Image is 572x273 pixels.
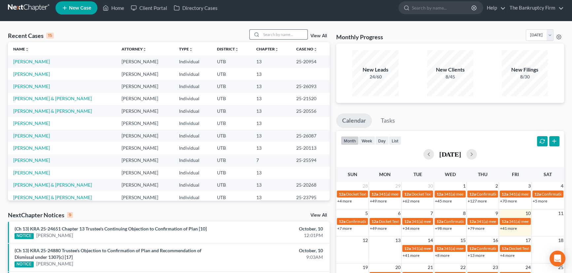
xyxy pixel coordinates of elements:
input: Search by name... [412,2,472,14]
td: UTB [211,142,251,154]
button: list [389,136,401,145]
a: Tasks [375,113,401,128]
span: Confirmation hearing for [PERSON_NAME] [477,192,552,197]
a: +62 more [403,198,419,203]
span: Wed [445,171,455,177]
td: 13 [251,142,291,154]
a: +127 more [468,198,487,203]
a: Calendar [336,113,372,128]
a: Districtunfold_more [217,46,238,51]
span: Mon [379,171,391,177]
td: 25-26087 [291,130,330,142]
span: 17 [525,236,531,244]
div: NextChapter Notices [8,211,73,219]
span: 12a [502,246,508,251]
td: Individual [174,55,211,68]
div: 15 [46,33,54,39]
td: 13 [251,167,291,179]
span: Sat [544,171,552,177]
td: Individual [174,191,211,203]
td: UTB [211,130,251,142]
span: 30 [427,182,434,190]
td: 25-21520 [291,93,330,105]
div: 12:01PM [225,232,323,239]
a: The Bankruptcy Firm [506,2,564,14]
a: +8 more [435,253,449,258]
i: unfold_more [25,47,29,51]
td: 25-20268 [291,179,330,191]
span: Fri [512,171,519,177]
span: 12a [469,192,476,197]
td: [PERSON_NAME] [116,55,174,68]
td: [PERSON_NAME] [116,105,174,117]
a: +70 more [500,198,517,203]
a: [PERSON_NAME] [13,170,50,175]
span: 8 [462,209,466,217]
span: Docket Text: for [PERSON_NAME] [509,246,568,251]
span: 12a [339,192,345,197]
td: Individual [174,93,211,105]
td: 13 [251,191,291,203]
a: +49 more [370,226,387,231]
a: Help [483,2,506,14]
a: Typeunfold_more [179,46,193,51]
span: 12a [372,219,378,224]
i: unfold_more [275,47,279,51]
div: New Clients [427,66,473,74]
span: 341(a) meeting for [PERSON_NAME] [411,246,475,251]
a: [PERSON_NAME] [36,260,73,267]
span: Confirmation hearing for [PERSON_NAME] [477,246,552,251]
span: Docket Text: for [PERSON_NAME] [411,192,471,197]
h3: Monthly Progress [336,33,383,41]
span: 12a [469,246,476,251]
a: +5 more [533,198,547,203]
span: 12a [437,246,443,251]
td: UTB [211,105,251,117]
a: [PERSON_NAME] [13,157,50,163]
td: [PERSON_NAME] [116,93,174,105]
a: [PERSON_NAME] [13,83,50,89]
a: Nameunfold_more [13,46,29,51]
span: Sun [348,171,357,177]
span: 3 [527,182,531,190]
span: 5 [365,209,369,217]
td: UTB [211,68,251,80]
td: 25-26093 [291,80,330,92]
td: UTB [211,191,251,203]
td: 25-20556 [291,105,330,117]
div: 9 [67,212,73,218]
td: UTB [211,179,251,191]
a: +79 more [468,226,484,231]
span: 12a [339,219,345,224]
h2: [DATE] [439,151,461,158]
a: +4 more [500,253,515,258]
span: 21 [427,263,434,271]
td: 13 [251,105,291,117]
span: 14 [427,236,434,244]
a: [PERSON_NAME] & [PERSON_NAME] [13,96,92,101]
div: New Leads [352,66,399,74]
td: Individual [174,142,211,154]
td: UTB [211,154,251,167]
a: +41 more [500,226,517,231]
i: unfold_more [313,47,317,51]
td: [PERSON_NAME] [116,191,174,203]
div: 24/60 [352,74,399,80]
a: (Ch 13) KRA 25-24651 Chapter 13 Trustee's Continuing Objection to Confirmation of Plan [10] [15,226,207,231]
div: Open Intercom Messenger [550,251,565,266]
td: Individual [174,154,211,167]
span: 28 [362,182,369,190]
span: 341(a) meeting for Spenser Love Sr. & [PERSON_NAME] Love [411,219,516,224]
a: +4 more [337,198,352,203]
td: [PERSON_NAME] [116,179,174,191]
span: 9 [495,209,499,217]
span: Confirmation Hearing for [PERSON_NAME] & [PERSON_NAME] [444,219,554,224]
div: Recent Cases [8,32,54,40]
span: 18 [557,236,564,244]
a: +7 more [337,226,352,231]
span: Thu [478,171,487,177]
td: 25-25594 [291,154,330,167]
td: 13 [251,68,291,80]
td: [PERSON_NAME] [116,68,174,80]
td: 13 [251,179,291,191]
